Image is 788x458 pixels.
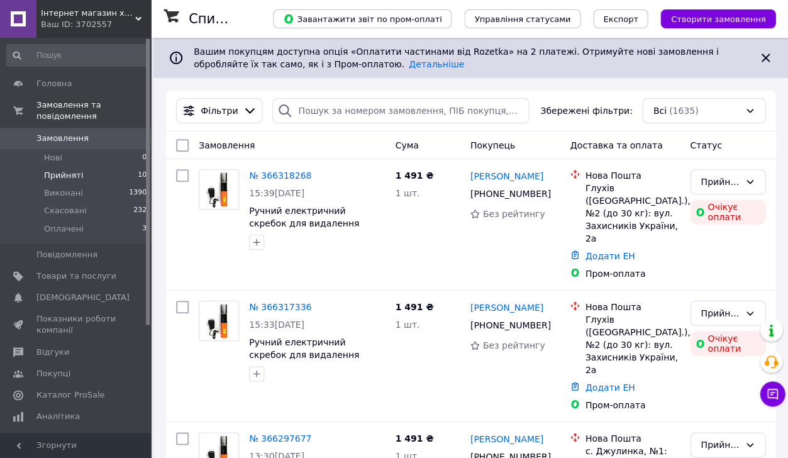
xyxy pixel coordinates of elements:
[249,302,311,312] a: № 366317336
[41,19,151,30] div: Ваш ID: 3702557
[474,14,570,24] span: Управління статусами
[36,78,72,89] span: Головна
[585,267,680,280] div: Пром-оплата
[36,133,89,144] span: Замовлення
[199,169,239,209] a: Фото товару
[249,433,311,444] a: № 366297677
[701,306,740,320] div: Прийнято
[273,9,452,28] button: Завантажити звіт по пром-оплаті
[470,433,543,445] a: [PERSON_NAME]
[44,152,62,164] span: Нові
[44,205,87,216] span: Скасовані
[199,301,238,340] img: Фото товару
[482,209,545,219] span: Без рейтингу
[249,320,304,330] span: 15:33[DATE]
[6,44,148,67] input: Пошук
[142,223,147,235] span: 3
[41,8,135,19] span: Інтернет магазин харчового обладнання Proffood.com.ua
[467,316,550,334] div: [PHONE_NUMBER]
[690,199,765,225] div: Очікує оплати
[670,14,765,24] span: Створити замовлення
[603,14,638,24] span: Експорт
[201,104,238,117] span: Фільтри
[690,331,765,356] div: Очікує оплати
[701,175,740,189] div: Прийнято
[395,320,419,330] span: 1 шт.
[395,170,433,181] span: 1 491 ₴
[129,187,147,199] span: 1390
[593,9,648,28] button: Експорт
[470,301,543,314] a: [PERSON_NAME]
[482,340,545,350] span: Без рейтингу
[138,170,147,181] span: 10
[540,104,632,117] span: Збережені фільтри:
[395,140,418,150] span: Cума
[44,223,84,235] span: Оплачені
[36,292,130,303] span: [DEMOGRAPHIC_DATA]
[464,9,580,28] button: Управління статусами
[36,368,70,379] span: Покупці
[36,389,104,401] span: Каталог ProSale
[36,99,151,122] span: Замовлення та повідомлення
[194,47,718,69] span: Вашим покупцям доступна опція «Оплатити частинами від Rozetka» на 2 платежі. Отримуйте нові замов...
[44,170,83,181] span: Прийняті
[36,249,97,260] span: Повідомлення
[585,313,680,376] div: Глухів ([GEOGRAPHIC_DATA].), №2 (до 30 кг): вул. Захисників України, 2а
[395,188,419,198] span: 1 шт.
[701,438,740,452] div: Прийнято
[249,337,383,372] a: Ручний електричний скребок для видалення луски риби VEKTOR HR8859B
[470,170,543,182] a: [PERSON_NAME]
[585,383,635,393] a: Додати ЕН
[570,140,662,150] span: Доставка та оплата
[585,182,680,245] div: Глухів ([GEOGRAPHIC_DATA].), №2 (до 30 кг): вул. Захисників України, 2а
[395,433,433,444] span: 1 491 ₴
[585,301,680,313] div: Нова Пошта
[409,59,464,69] a: Детальніше
[133,205,147,216] span: 232
[585,432,680,445] div: Нова Пошта
[272,98,529,123] input: Пошук за номером замовлення, ПІБ покупця, номером телефону, Email, номером накладної
[653,104,666,117] span: Всі
[199,140,255,150] span: Замовлення
[249,170,311,181] a: № 366318268
[585,251,635,261] a: Додати ЕН
[249,206,383,241] a: Ручний електричний скребок для видалення луски риби VEKTOR HR8859B
[283,13,441,25] span: Завантажити звіт по пром-оплаті
[36,347,69,358] span: Відгуки
[36,411,80,422] span: Аналітика
[585,169,680,182] div: Нова Пошта
[199,301,239,341] a: Фото товару
[690,140,722,150] span: Статус
[660,9,775,28] button: Створити замовлення
[648,13,775,23] a: Створити замовлення
[199,170,238,209] img: Фото товару
[189,11,316,26] h1: Список замовлень
[36,271,116,282] span: Товари та послуги
[142,152,147,164] span: 0
[44,187,83,199] span: Виконані
[36,313,116,336] span: Показники роботи компанії
[585,399,680,411] div: Пром-оплата
[249,188,304,198] span: 15:39[DATE]
[395,302,433,312] span: 1 491 ₴
[669,106,698,116] span: (1635)
[760,381,785,406] button: Чат з покупцем
[470,140,514,150] span: Покупець
[467,185,550,203] div: [PHONE_NUMBER]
